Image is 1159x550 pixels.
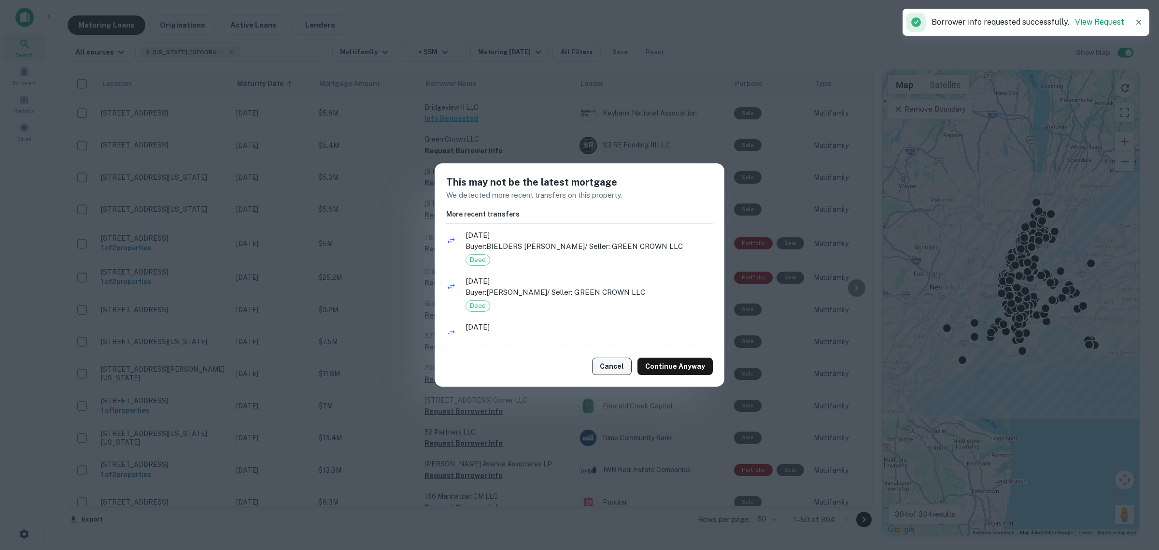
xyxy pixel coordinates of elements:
p: Buyer: [PERSON_NAME] / Seller: GREEN CROWN LLC [466,287,713,298]
div: Deed [466,300,490,312]
span: [DATE] [466,230,713,241]
span: [DATE] [466,321,713,333]
p: Borrower info requested successfully. [932,16,1124,28]
span: Deed [466,301,490,311]
p: Buyer: BIELDERS [PERSON_NAME] / Seller: GREEN CROWN LLC [466,241,713,252]
p: We detected more recent transfers on this property. [446,189,713,201]
iframe: Chat Widget [1111,473,1159,519]
button: Continue Anyway [637,358,713,375]
span: [DATE] [466,275,713,287]
h5: This may not be the latest mortgage [446,175,713,189]
h6: More recent transfers [446,209,713,219]
button: Cancel [592,358,632,375]
span: Deed [466,255,490,265]
p: Buyer: [PERSON_NAME] / Seller: GREEN CROWN LLC [466,333,713,345]
div: Deed [466,254,490,266]
a: View Request [1075,17,1124,27]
